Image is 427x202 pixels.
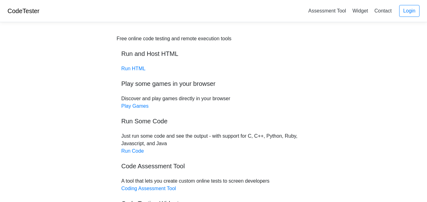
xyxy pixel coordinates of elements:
[121,103,148,109] a: Play Games
[306,6,349,16] a: Assessment Tool
[372,6,394,16] a: Contact
[121,50,306,57] h5: Run and Host HTML
[399,5,419,17] a: Login
[121,80,306,87] h5: Play some games in your browser
[350,6,370,16] a: Widget
[121,66,145,71] a: Run HTML
[121,162,306,170] h5: Code Assessment Tool
[121,117,306,125] h5: Run Some Code
[117,35,231,42] div: Free online code testing and remote execution tools
[8,7,39,14] a: CodeTester
[121,148,144,154] a: Run Code
[121,186,176,191] a: Coding Assessment Tool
